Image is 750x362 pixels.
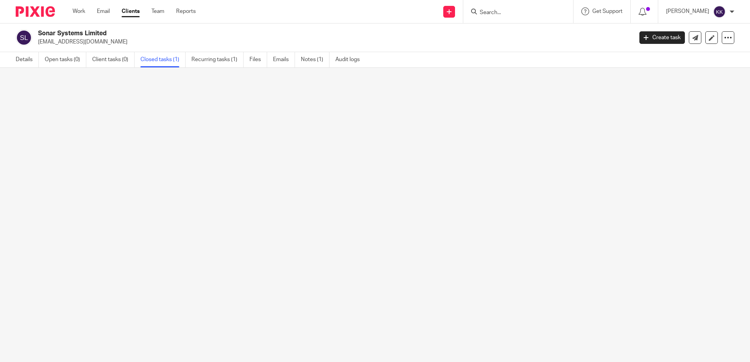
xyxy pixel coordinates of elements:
[97,7,110,15] a: Email
[140,52,186,67] a: Closed tasks (1)
[16,29,32,46] img: svg%3E
[639,31,685,44] a: Create task
[122,7,140,15] a: Clients
[335,52,366,67] a: Audit logs
[479,9,550,16] input: Search
[689,31,701,44] a: Send new email
[16,52,39,67] a: Details
[191,52,244,67] a: Recurring tasks (1)
[713,5,726,18] img: svg%3E
[592,9,623,14] span: Get Support
[16,6,55,17] img: Pixie
[38,38,628,46] p: [EMAIL_ADDRESS][DOMAIN_NAME]
[176,7,196,15] a: Reports
[73,7,85,15] a: Work
[666,7,709,15] p: [PERSON_NAME]
[249,52,267,67] a: Files
[38,29,510,38] h2: Sonar Systems Limited
[705,31,718,44] a: Edit client
[45,52,86,67] a: Open tasks (0)
[151,7,164,15] a: Team
[273,52,295,67] a: Emails
[301,52,329,67] a: Notes (1)
[92,52,135,67] a: Client tasks (0)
